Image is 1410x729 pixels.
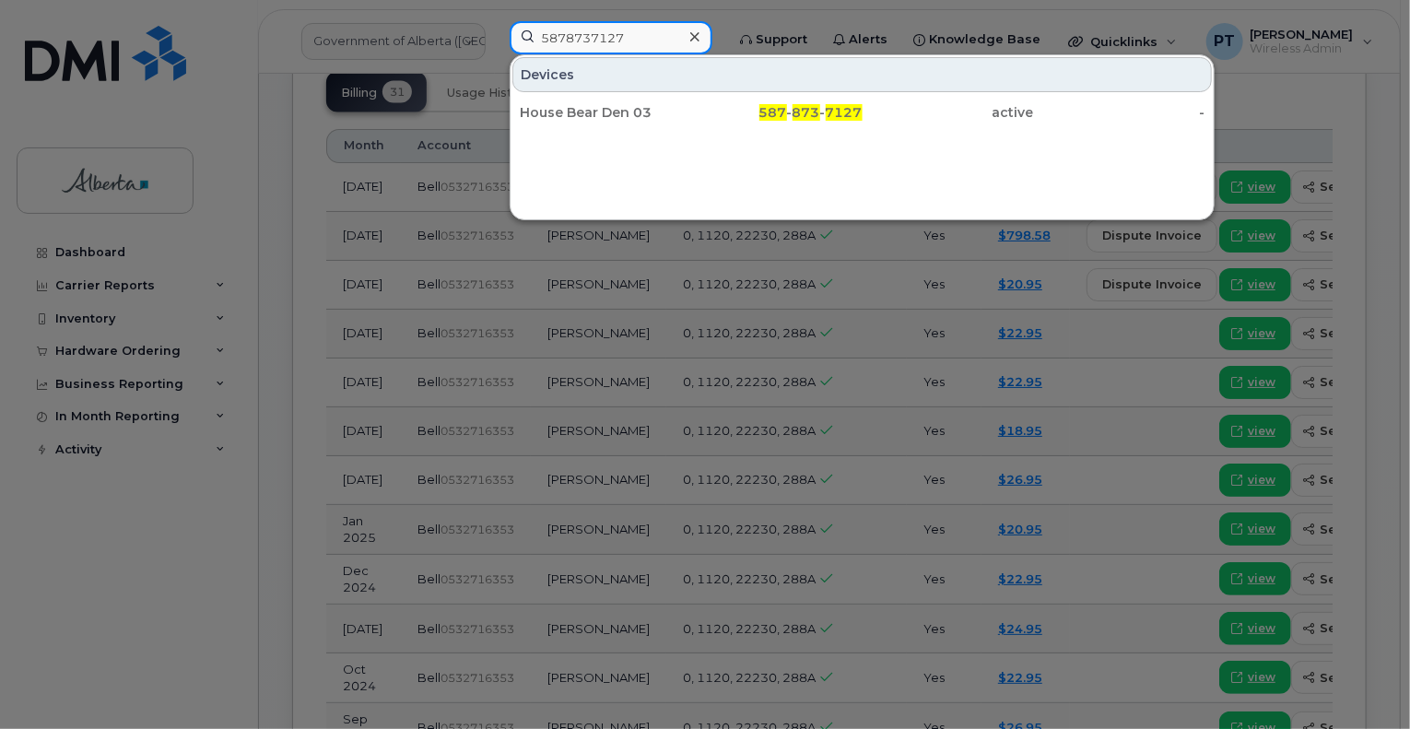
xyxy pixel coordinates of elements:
[510,21,712,54] input: Find something...
[691,103,863,122] div: - -
[512,57,1212,92] div: Devices
[1033,103,1204,122] div: -
[520,103,691,122] div: House Bear Den 03
[863,103,1034,122] div: active
[759,104,787,121] span: 587
[512,96,1212,129] a: House Bear Den 03587-873-7127active-
[826,104,863,121] span: 7127
[793,104,820,121] span: 873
